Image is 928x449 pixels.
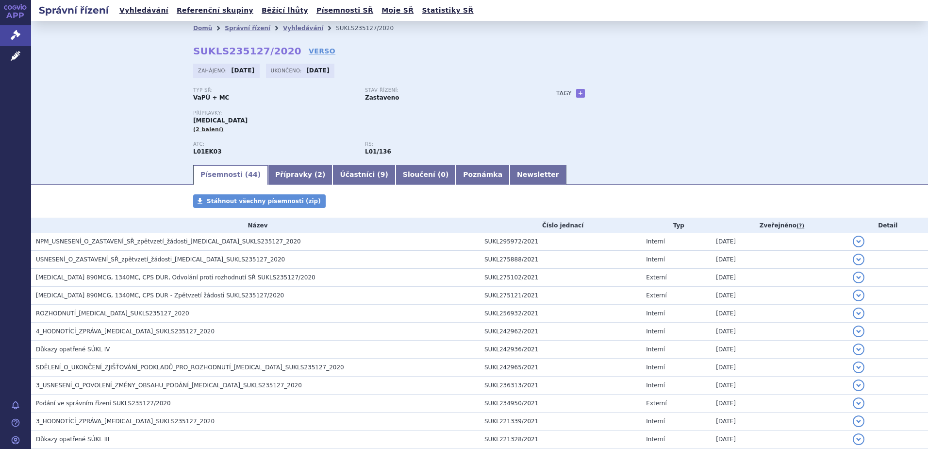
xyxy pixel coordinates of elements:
a: Účastníci (9) [332,165,395,185]
button: detail [853,290,864,301]
a: Písemnosti (44) [193,165,268,185]
button: detail [853,415,864,427]
strong: [DATE] [306,67,330,74]
p: Přípravky: [193,110,537,116]
p: Stav řízení: [365,87,527,93]
span: NPM_USNESENÍ_O_ZASTAVENÍ_SŘ_zpětvzetí_žádosti_FOTIVDA_SUKLS235127_2020 [36,238,301,245]
a: Stáhnout všechny písemnosti (zip) [193,194,326,208]
h2: Správní řízení [31,3,116,17]
button: detail [853,433,864,445]
th: Název [31,218,480,233]
span: Zahájeno: [198,67,229,74]
span: Interní [646,328,665,335]
span: 44 [248,171,257,178]
td: [DATE] [711,377,847,395]
span: Podání ve správním řízení SUKLS235127/2020 [36,400,171,407]
strong: SUKLS235127/2020 [193,45,301,57]
td: [DATE] [711,413,847,431]
span: 9 [381,171,385,178]
span: Ukončeno: [271,67,304,74]
button: detail [853,236,864,247]
td: SUKL236313/2021 [480,377,641,395]
span: 4_HODNOTÍCÍ_ZPRÁVA_FOTIVDA_SUKLS235127_2020 [36,328,215,335]
th: Číslo jednací [480,218,641,233]
button: detail [853,326,864,337]
span: 3_HODNOTÍCÍ_ZPRÁVA_FOTIVDA_SUKLS235127_2020 [36,418,215,425]
td: [DATE] [711,269,847,287]
h3: Tagy [556,87,572,99]
td: SUKL221328/2021 [480,431,641,449]
a: Písemnosti SŘ [314,4,376,17]
td: SUKL275102/2021 [480,269,641,287]
p: RS: [365,141,527,147]
td: SUKL242962/2021 [480,323,641,341]
p: Typ SŘ: [193,87,355,93]
span: Externí [646,274,666,281]
p: ATC: [193,141,355,147]
span: 3_USNESENÍ_O_POVOLENÍ_ZMĚNY_OBSAHU_PODÁNÍ_FOTIVDA_SUKLS235127_2020 [36,382,302,389]
td: [DATE] [711,251,847,269]
span: Externí [646,400,666,407]
button: detail [853,308,864,319]
span: 0 [441,171,446,178]
button: detail [853,272,864,283]
td: [DATE] [711,305,847,323]
strong: TIVOZANIB [193,148,222,155]
a: Přípravky (2) [268,165,332,185]
a: Statistiky SŘ [419,4,476,17]
td: [DATE] [711,323,847,341]
td: [DATE] [711,395,847,413]
a: Správní řízení [225,25,270,32]
td: SUKL242965/2021 [480,359,641,377]
span: SDĚLENÍ_O_UKONČENÍ_ZJIŠŤOVÁNÍ_PODKLADŮ_PRO_ROZHODNUTÍ_FOTIVDA_SUKLS235127_2020 [36,364,344,371]
td: [DATE] [711,431,847,449]
span: Důkazy opatřené SÚKL III [36,436,109,443]
span: Interní [646,436,665,443]
td: SUKL242936/2021 [480,341,641,359]
a: Běžící lhůty [259,4,311,17]
td: SUKL221339/2021 [480,413,641,431]
strong: VaPÚ + MC [193,94,229,101]
span: (2 balení) [193,126,224,133]
a: Poznámka [456,165,510,185]
a: Sloučení (0) [396,165,456,185]
span: Interní [646,346,665,353]
span: [MEDICAL_DATA] [193,117,248,124]
span: Interní [646,310,665,317]
strong: [DATE] [232,67,255,74]
a: Referenční skupiny [174,4,256,17]
th: Zveřejněno [711,218,847,233]
span: USNESENÍ_O_ZASTAVENÍ_SŘ_zpětvzetí_žádosti_FOTIVDA_SUKLS235127_2020 [36,256,285,263]
span: Externí [646,292,666,299]
td: [DATE] [711,359,847,377]
a: Domů [193,25,212,32]
span: Interní [646,418,665,425]
a: Moje SŘ [379,4,416,17]
a: VERSO [309,46,335,56]
span: FOTIVDA 890MCG, 1340MC, CPS DUR, Odvolání proti rozhodnutí SŘ SUKLS235127/2020 [36,274,315,281]
button: detail [853,380,864,391]
strong: Zastaveno [365,94,399,101]
button: detail [853,344,864,355]
td: SUKL234950/2021 [480,395,641,413]
span: FOTIVDA 890MCG, 1340MC, CPS DUR - Zpětvzetí žádosti SUKLS235127/2020 [36,292,284,299]
a: Vyhledávání [283,25,323,32]
span: Interní [646,382,665,389]
span: Interní [646,256,665,263]
td: [DATE] [711,233,847,251]
span: ROZHODNUTÍ_FOTIVDA_SUKLS235127_2020 [36,310,189,317]
td: [DATE] [711,341,847,359]
abbr: (?) [796,223,804,229]
td: SUKL275121/2021 [480,287,641,305]
a: Newsletter [510,165,566,185]
a: + [576,89,585,98]
span: Interní [646,238,665,245]
td: SUKL295972/2021 [480,233,641,251]
strong: tivozanib [365,148,391,155]
td: SUKL256932/2021 [480,305,641,323]
td: [DATE] [711,287,847,305]
th: Detail [848,218,928,233]
button: detail [853,254,864,265]
button: detail [853,397,864,409]
span: Důkazy opatřené SÚKL IV [36,346,110,353]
